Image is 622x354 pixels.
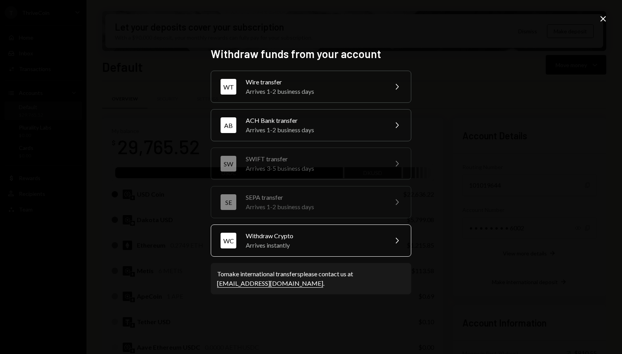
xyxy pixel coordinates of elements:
[246,125,383,135] div: Arrives 1-2 business days
[217,269,405,288] div: To make international transfers please contact us at .
[221,79,236,95] div: WT
[217,279,323,288] a: [EMAIL_ADDRESS][DOMAIN_NAME]
[221,156,236,172] div: SW
[211,224,411,257] button: WCWithdraw CryptoArrives instantly
[246,154,383,164] div: SWIFT transfer
[211,109,411,141] button: ABACH Bank transferArrives 1-2 business days
[246,202,383,212] div: Arrives 1-2 business days
[246,193,383,202] div: SEPA transfer
[221,194,236,210] div: SE
[211,71,411,103] button: WTWire transferArrives 1-2 business days
[246,241,383,250] div: Arrives instantly
[246,87,383,96] div: Arrives 1-2 business days
[246,231,383,241] div: Withdraw Crypto
[211,148,411,180] button: SWSWIFT transferArrives 3-5 business days
[211,186,411,218] button: SESEPA transferArrives 1-2 business days
[221,233,236,248] div: WC
[221,117,236,133] div: AB
[246,116,383,125] div: ACH Bank transfer
[246,77,383,87] div: Wire transfer
[246,164,383,173] div: Arrives 3-5 business days
[211,46,411,62] h2: Withdraw funds from your account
